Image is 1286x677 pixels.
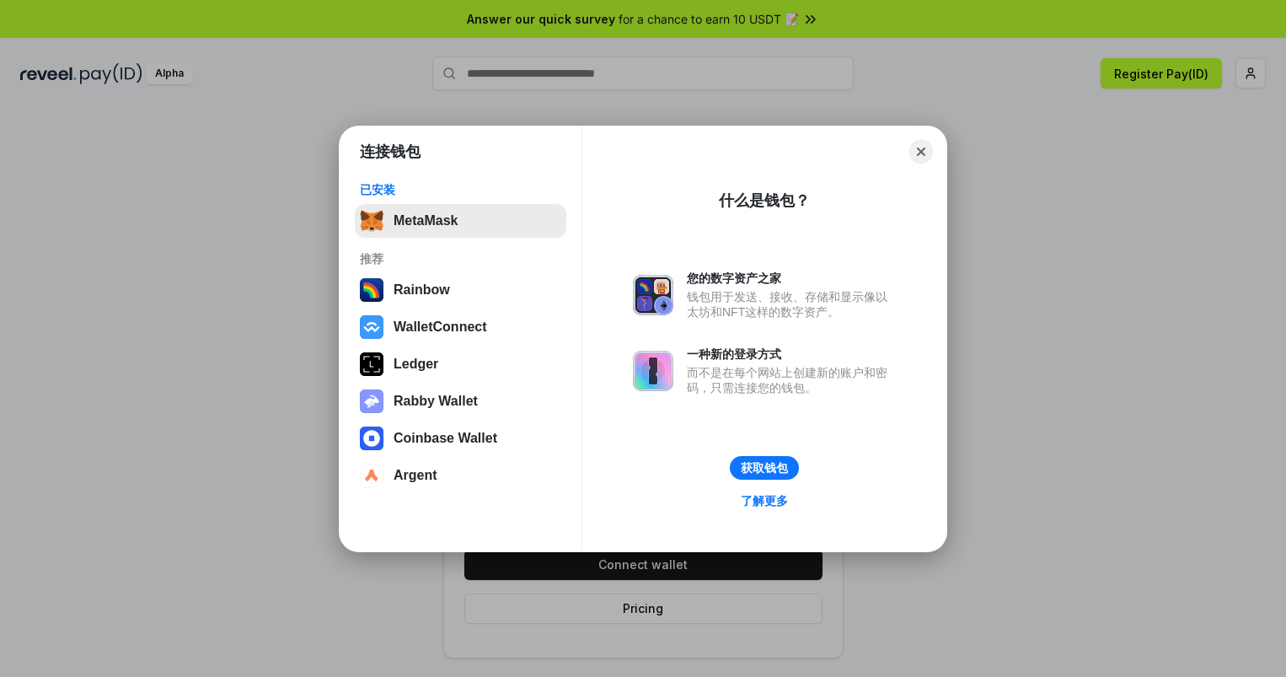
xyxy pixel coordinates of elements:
img: svg+xml,%3Csvg%20xmlns%3D%22http%3A%2F%2Fwww.w3.org%2F2000%2Fsvg%22%20fill%3D%22none%22%20viewBox... [633,275,673,315]
button: WalletConnect [355,310,566,344]
div: Rainbow [394,282,450,298]
img: svg+xml,%3Csvg%20xmlns%3D%22http%3A%2F%2Fwww.w3.org%2F2000%2Fsvg%22%20fill%3D%22none%22%20viewBox... [360,390,383,413]
button: MetaMask [355,204,566,238]
div: 获取钱包 [741,460,788,476]
h1: 连接钱包 [360,142,421,162]
button: Rainbow [355,273,566,307]
button: Coinbase Wallet [355,422,566,455]
button: Close [909,140,933,164]
div: 推荐 [360,251,561,266]
img: svg+xml,%3Csvg%20width%3D%2228%22%20height%3D%2228%22%20viewBox%3D%220%200%2028%2028%22%20fill%3D... [360,427,383,450]
div: 已安装 [360,182,561,197]
img: svg+xml,%3Csvg%20width%3D%22120%22%20height%3D%22120%22%20viewBox%3D%220%200%20120%20120%22%20fil... [360,278,383,302]
div: 了解更多 [741,493,788,508]
div: 一种新的登录方式 [687,347,896,362]
button: Ledger [355,347,566,381]
img: svg+xml,%3Csvg%20fill%3D%22none%22%20height%3D%2233%22%20viewBox%3D%220%200%2035%2033%22%20width%... [360,209,383,233]
div: WalletConnect [394,320,487,335]
div: 什么是钱包？ [719,191,810,211]
div: 钱包用于发送、接收、存储和显示像以太坊和NFT这样的数字资产。 [687,289,896,320]
img: svg+xml,%3Csvg%20width%3D%2228%22%20height%3D%2228%22%20viewBox%3D%220%200%2028%2028%22%20fill%3D... [360,464,383,487]
button: Rabby Wallet [355,384,566,418]
div: Ledger [394,357,438,372]
button: Argent [355,459,566,492]
div: 您的数字资产之家 [687,271,896,286]
div: 而不是在每个网站上创建新的账户和密码，只需连接您的钱包。 [687,365,896,395]
div: Argent [394,468,437,483]
img: svg+xml,%3Csvg%20width%3D%2228%22%20height%3D%2228%22%20viewBox%3D%220%200%2028%2028%22%20fill%3D... [360,315,383,339]
div: MetaMask [394,213,458,228]
button: 获取钱包 [730,456,799,480]
div: Rabby Wallet [394,394,478,409]
img: svg+xml,%3Csvg%20xmlns%3D%22http%3A%2F%2Fwww.w3.org%2F2000%2Fsvg%22%20width%3D%2228%22%20height%3... [360,352,383,376]
div: Coinbase Wallet [394,431,497,446]
a: 了解更多 [731,490,798,512]
img: svg+xml,%3Csvg%20xmlns%3D%22http%3A%2F%2Fwww.w3.org%2F2000%2Fsvg%22%20fill%3D%22none%22%20viewBox... [633,351,673,391]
